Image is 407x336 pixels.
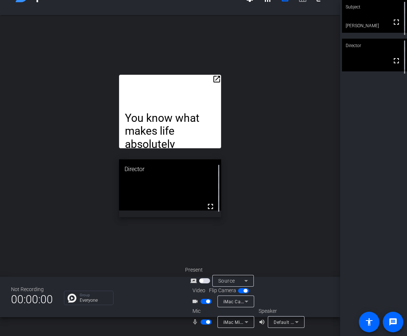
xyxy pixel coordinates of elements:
[119,159,221,179] div: Director
[392,18,401,26] mat-icon: fullscreen
[192,318,201,326] mat-icon: mic_none
[190,276,199,285] mat-icon: screen_share_outline
[185,266,259,274] div: Present
[11,286,53,293] div: Not Recording
[259,307,303,315] div: Speaker
[80,298,109,303] p: Everyone
[11,290,53,308] span: 00:00:00
[212,75,221,84] mat-icon: open_in_new
[80,293,109,297] p: Group
[223,298,280,304] span: iMac Camera (0000:0001)
[342,39,407,53] div: Director
[365,318,374,326] mat-icon: accessibility
[185,307,259,315] div: Mic
[274,319,344,325] span: Default - iMac Speakers (Built-in)
[192,287,205,294] span: Video
[192,297,201,306] mat-icon: videocam_outline
[392,56,401,65] mat-icon: fullscreen
[259,318,267,326] mat-icon: volume_up
[209,287,236,294] span: Flip Camera
[389,318,397,326] mat-icon: message
[218,278,235,284] span: Source
[206,202,215,211] mat-icon: fullscreen
[68,294,76,303] img: Chat Icon
[223,319,280,325] span: iMac Microphone (Built-in)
